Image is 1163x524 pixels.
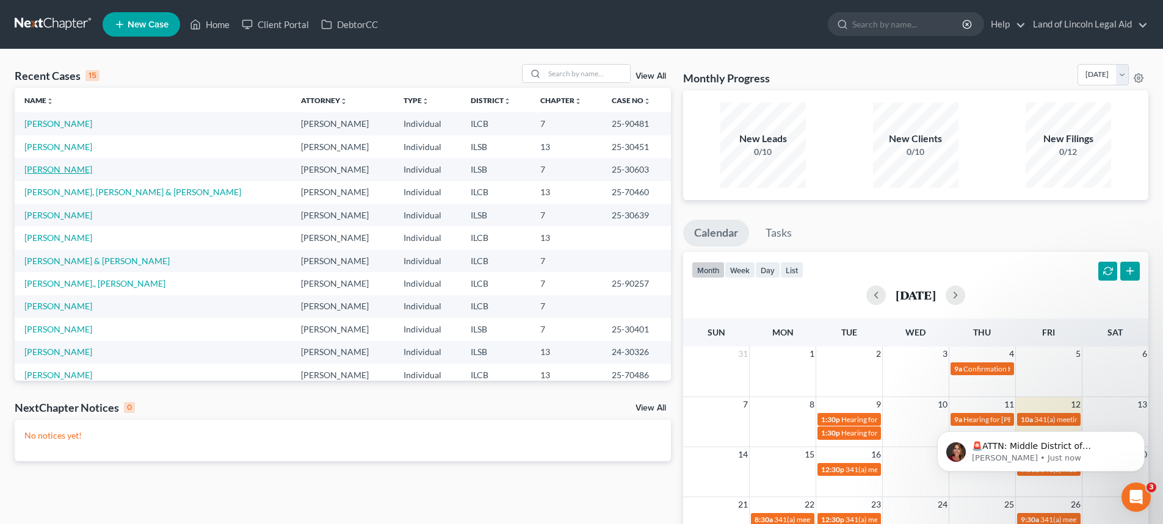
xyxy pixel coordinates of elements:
span: Sat [1107,327,1123,337]
p: No notices yet! [24,429,661,442]
span: 341(a) meeting for [PERSON_NAME] [846,515,963,524]
td: ILSB [461,135,531,158]
a: [PERSON_NAME] [24,210,92,220]
a: View All [636,72,666,81]
a: [PERSON_NAME] [24,142,92,152]
td: [PERSON_NAME] [291,204,393,226]
a: Attorneyunfold_more [301,96,347,105]
td: [PERSON_NAME] [291,249,393,272]
td: 7 [531,112,602,135]
a: [PERSON_NAME]., [PERSON_NAME] [24,278,165,289]
td: 25-30639 [602,204,670,226]
span: 21 [737,497,749,512]
span: 12:30p [821,515,844,524]
td: 13 [531,226,602,249]
td: [PERSON_NAME] [291,181,393,204]
td: Individual [394,135,461,158]
td: ILSB [461,158,531,181]
a: [PERSON_NAME] [24,324,92,334]
a: [PERSON_NAME], [PERSON_NAME] & [PERSON_NAME] [24,187,241,197]
td: 13 [531,364,602,386]
td: 13 [531,181,602,204]
td: ILCB [461,295,531,318]
a: [PERSON_NAME] [24,346,92,357]
a: View All [636,404,666,412]
div: New Filings [1026,132,1111,146]
div: 15 [85,70,100,81]
a: [PERSON_NAME] [24,232,92,243]
td: 7 [531,158,602,181]
input: Search by name... [852,13,964,35]
span: 26 [1070,497,1082,512]
span: 14 [737,447,749,462]
button: list [780,262,803,278]
td: 25-30603 [602,158,670,181]
a: Typeunfold_more [404,96,429,105]
td: ILSB [461,318,531,340]
div: 0 [124,402,135,413]
td: Individual [394,295,461,318]
i: unfold_more [574,98,582,105]
span: 7 [742,397,749,412]
span: Hearing for [PERSON_NAME] [841,428,937,437]
a: DebtorCC [315,13,384,35]
span: 341(a) meeting for [PERSON_NAME] [774,515,892,524]
span: Thu [973,327,991,337]
td: Individual [394,341,461,364]
a: Case Nounfold_more [612,96,651,105]
iframe: Intercom notifications message [919,406,1163,491]
span: 23 [870,497,882,512]
a: [PERSON_NAME] [24,118,92,129]
td: Individual [394,272,461,295]
div: 0/10 [720,146,806,158]
td: 7 [531,295,602,318]
a: Land of Lincoln Legal Aid [1027,13,1148,35]
td: Individual [394,249,461,272]
span: 25 [1003,497,1015,512]
td: ILCB [461,272,531,295]
td: [PERSON_NAME] [291,226,393,249]
td: 25-30451 [602,135,670,158]
span: Wed [905,327,926,337]
button: week [725,262,755,278]
span: 1:30p [821,415,840,424]
span: 9a [954,364,962,373]
i: unfold_more [422,98,429,105]
td: 13 [531,135,602,158]
td: ILCB [461,226,531,249]
span: 341(a) meeting for [PERSON_NAME] [1040,515,1158,524]
span: 6 [1141,346,1148,361]
a: Home [184,13,236,35]
span: Confirmation Hearing for [PERSON_NAME] [963,364,1103,373]
span: 9 [875,397,882,412]
span: 1 [808,346,816,361]
td: Individual [394,226,461,249]
td: 7 [531,204,602,226]
span: Sun [708,327,725,337]
td: ILCB [461,112,531,135]
a: [PERSON_NAME] [24,301,92,311]
span: 8 [808,397,816,412]
h3: Monthly Progress [683,71,770,85]
a: Districtunfold_more [471,96,511,105]
div: 0/10 [873,146,958,158]
span: 15 [803,447,816,462]
span: 11 [1003,397,1015,412]
td: Individual [394,181,461,204]
span: 22 [803,497,816,512]
td: [PERSON_NAME] [291,364,393,386]
td: [PERSON_NAME] [291,135,393,158]
button: day [755,262,780,278]
span: 5 [1074,346,1082,361]
span: 3 [941,346,949,361]
td: 25-90257 [602,272,670,295]
td: 24-30326 [602,341,670,364]
td: ILSB [461,341,531,364]
td: [PERSON_NAME] [291,112,393,135]
td: ILCB [461,249,531,272]
td: Individual [394,364,461,386]
div: New Clients [873,132,958,146]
